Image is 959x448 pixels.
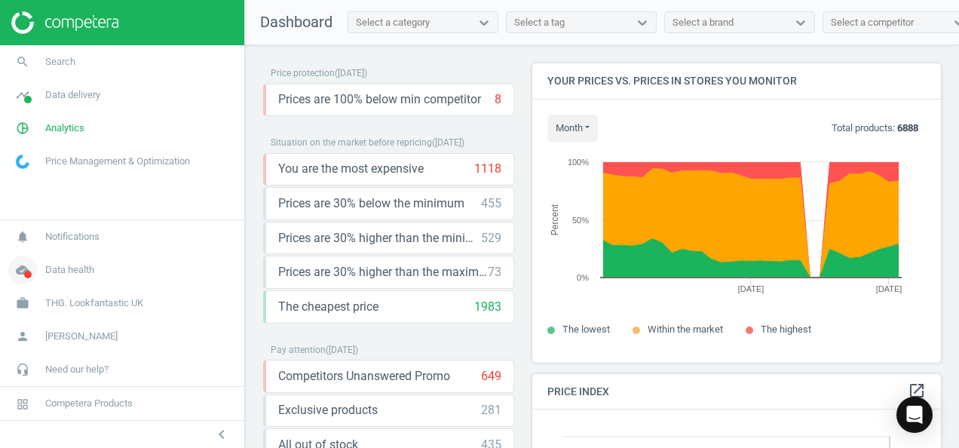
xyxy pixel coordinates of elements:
[577,273,589,282] text: 0%
[45,155,190,168] span: Price Management & Optimization
[356,16,430,29] div: Select a category
[562,324,610,335] span: The lowest
[278,195,464,212] span: Prices are 30% below the minimum
[481,402,501,419] div: 281
[550,204,560,235] tspan: Percent
[897,122,918,133] b: 6888
[45,263,94,277] span: Data health
[908,382,926,400] i: open_in_new
[648,324,723,335] span: Within the market
[481,368,501,385] div: 649
[203,425,241,444] button: chevron_left
[8,256,37,284] i: cloud_done
[532,374,941,410] h4: Price Index
[568,158,589,167] text: 100%
[278,91,481,108] span: Prices are 100% below min competitor
[45,88,100,102] span: Data delivery
[532,63,941,99] h4: Your prices vs. prices in stores you monitor
[495,91,501,108] div: 8
[572,216,589,225] text: 50%
[8,48,37,76] i: search
[474,161,501,177] div: 1118
[271,137,432,148] span: Situation on the market before repricing
[488,264,501,281] div: 73
[738,284,764,293] tspan: [DATE]
[16,155,29,169] img: wGWNvw8QSZomAAAAABJRU5ErkJggg==
[547,115,598,142] button: month
[278,402,378,419] span: Exclusive products
[673,16,734,29] div: Select a brand
[876,284,902,293] tspan: [DATE]
[45,397,133,410] span: Competera Products
[761,324,811,335] span: The highest
[8,222,37,251] i: notifications
[481,195,501,212] div: 455
[271,345,326,355] span: Pay attention
[832,121,918,135] p: Total products:
[278,264,488,281] span: Prices are 30% higher than the maximal
[8,322,37,351] i: person
[45,55,75,69] span: Search
[45,230,100,244] span: Notifications
[335,68,367,78] span: ( [DATE] )
[8,81,37,109] i: timeline
[278,230,481,247] span: Prices are 30% higher than the minimum
[831,16,914,29] div: Select a competitor
[278,161,424,177] span: You are the most expensive
[481,230,501,247] div: 529
[11,11,118,34] img: ajHJNr6hYgQAAAAASUVORK5CYII=
[8,355,37,384] i: headset_mic
[45,296,143,310] span: THG. Lookfantastic UK
[45,330,118,343] span: [PERSON_NAME]
[474,299,501,315] div: 1983
[278,299,378,315] span: The cheapest price
[514,16,565,29] div: Select a tag
[8,289,37,318] i: work
[432,137,464,148] span: ( [DATE] )
[908,382,926,401] a: open_in_new
[45,121,84,135] span: Analytics
[278,368,450,385] span: Competitors Unanswered Promo
[260,13,332,31] span: Dashboard
[896,397,933,433] div: Open Intercom Messenger
[326,345,358,355] span: ( [DATE] )
[8,114,37,143] i: pie_chart_outlined
[271,68,335,78] span: Price protection
[45,363,109,376] span: Need our help?
[213,425,231,443] i: chevron_left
